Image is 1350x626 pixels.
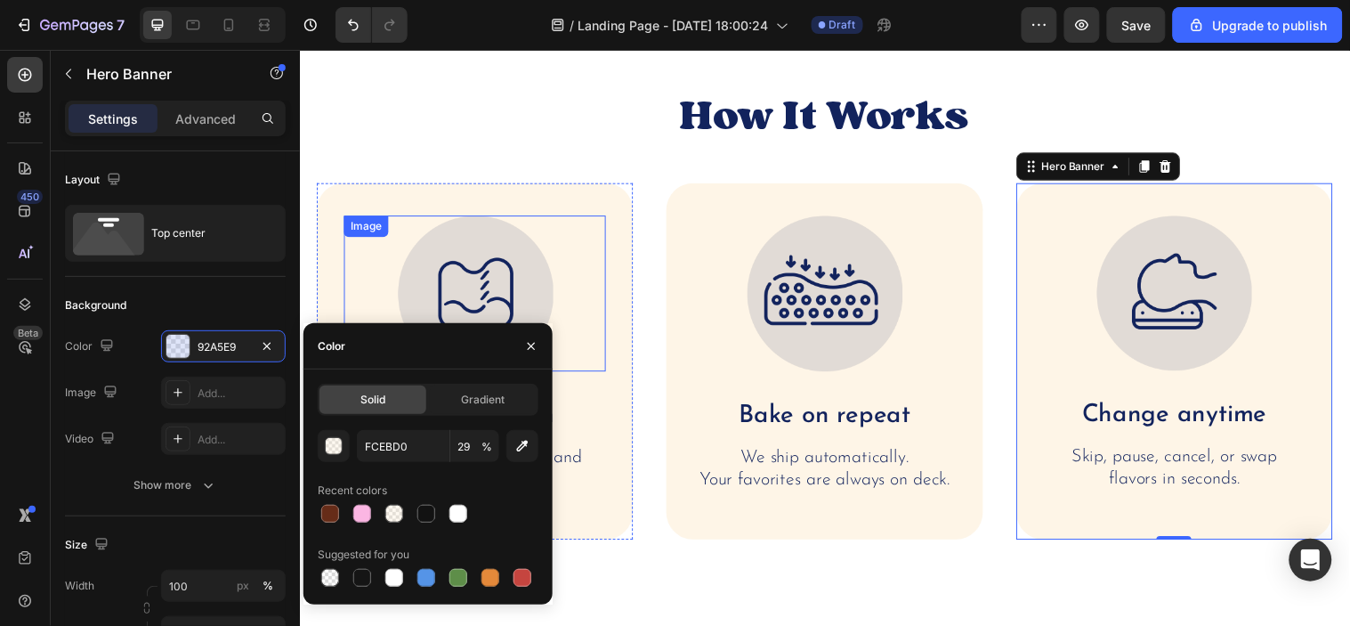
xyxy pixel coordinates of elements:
[65,381,121,405] div: Image
[402,404,665,427] p: We ship automatically.
[1289,539,1332,581] div: Open Intercom Messenger
[402,357,665,388] p: Bake on repeat
[810,168,968,327] img: gempages_567366223780643777-35e6a515-5cec-4be0-9587-282339445dd2.png
[455,168,613,327] img: gempages_567366223780643777-3a9895bc-9ead-4ef0-a651-1e6d041c3c90.png
[86,63,238,85] p: Hero Banner
[578,16,769,35] span: Landing Page - [DATE] 18:00:24
[65,578,94,594] label: Width
[198,339,249,355] div: 92A5E9
[65,427,118,451] div: Video
[7,7,133,43] button: 7
[829,17,856,33] span: Draft
[318,483,387,499] div: Recent colors
[1188,16,1328,35] div: Upgrade to publish
[360,392,385,408] span: Solid
[570,16,575,35] span: /
[65,469,286,501] button: Show more
[357,430,449,462] input: Eg: FFFFFF
[65,533,112,557] div: Size
[161,570,286,602] input: px%
[758,356,1021,387] p: Change anytime
[65,297,126,313] div: Background
[13,326,43,340] div: Beta
[198,432,281,448] div: Add...
[88,110,138,128] p: Settings
[263,578,273,594] div: %
[481,439,492,455] span: %
[1107,7,1166,43] button: Save
[232,575,254,597] button: %
[151,213,260,254] div: Top center
[318,338,345,354] div: Color
[117,14,125,36] p: 7
[175,110,236,128] p: Advanced
[134,476,217,494] div: Show more
[461,392,505,408] span: Gradient
[65,335,117,359] div: Color
[402,427,665,449] p: Your favorites are always on deck.
[318,547,409,563] div: Suggested for you
[65,168,125,192] div: Layout
[1173,7,1343,43] button: Upgrade to publish
[751,110,822,126] div: Hero Banner
[1122,18,1152,33] span: Save
[237,578,249,594] div: px
[198,386,281,402] div: Add...
[257,575,279,597] button: px
[17,190,43,204] div: 450
[758,403,1021,448] p: Skip, pause, cancel, or swap flavors in seconds.
[335,7,408,43] div: Undo/Redo
[299,50,1350,626] iframe: Design area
